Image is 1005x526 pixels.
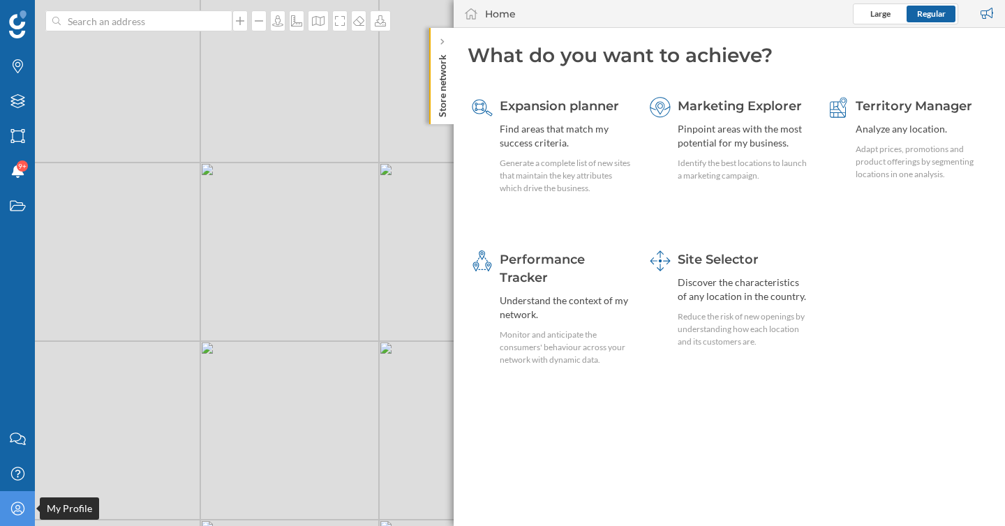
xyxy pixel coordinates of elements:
div: Find areas that match my success criteria. [500,122,631,150]
img: territory-manager.svg [828,97,849,118]
span: Expansion planner [500,98,619,114]
div: Analyze any location. [856,122,987,136]
span: 9+ [18,159,27,173]
div: Identify the best locations to launch a marketing campaign. [678,157,809,182]
span: Regular [917,8,946,19]
div: Understand the context of my network. [500,294,631,322]
img: Geoblink Logo [9,10,27,38]
span: Site Selector [678,252,759,267]
div: Reduce the risk of new openings by understanding how each location and its customers are. [678,310,809,348]
span: Marketing Explorer [678,98,802,114]
span: Territory Manager [856,98,972,114]
div: Discover the characteristics of any location in the country. [678,276,809,303]
img: dashboards-manager.svg [650,250,671,271]
span: Large [870,8,891,19]
span: Performance Tracker [500,252,585,285]
div: Home [485,7,516,21]
div: Adapt prices, promotions and product offerings by segmenting locations in one analysis. [856,143,987,181]
div: Generate a complete list of new sites that maintain the key attributes which drive the business. [500,157,631,195]
img: explorer.svg [650,97,671,118]
span: Assistance [28,10,96,22]
img: search-areas.svg [472,97,493,118]
img: monitoring-360.svg [472,250,493,271]
div: What do you want to achieve? [468,42,991,68]
p: Store network [435,49,449,117]
div: Monitor and anticipate the consumers' behaviour across your network with dynamic data. [500,329,631,366]
div: Pinpoint areas with the most potential for my business. [678,122,809,150]
div: My Profile [40,497,99,520]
